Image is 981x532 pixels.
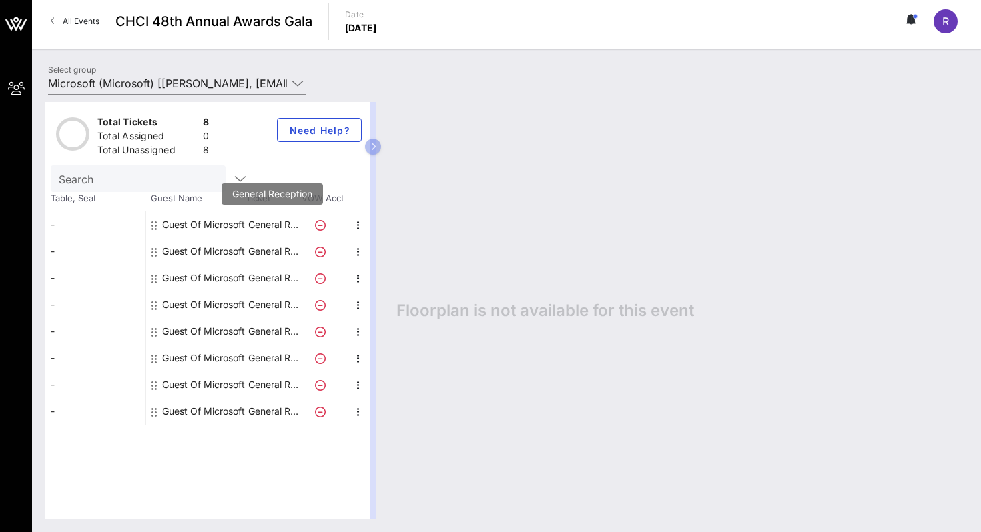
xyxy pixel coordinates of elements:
div: Guest Of Microsoft [162,318,245,345]
div: Total Unassigned [97,143,198,160]
p: Date [345,8,377,21]
div: 0 [203,129,209,146]
p: General R… [246,345,300,371]
div: Guest Of Microsoft [162,211,245,238]
span: VOW Acct [299,192,346,205]
div: - [45,398,145,425]
p: General R… [246,211,300,238]
p: General R… [246,371,300,398]
span: CHCI 48th Annual Awards Gala [115,11,312,31]
p: General R… [246,238,300,265]
p: [DATE] [345,21,377,35]
span: Need Help? [288,125,350,136]
div: Total Tickets [97,115,198,132]
div: Guest Of Microsoft [162,265,245,291]
div: - [45,265,145,291]
p: General R… [246,398,300,425]
span: Table, Seat [45,192,145,205]
div: Guest Of Microsoft [162,291,245,318]
div: - [45,345,145,371]
div: - [45,291,145,318]
div: 8 [203,115,209,132]
div: - [45,318,145,345]
p: General R… [246,265,300,291]
div: Guest Of Microsoft [162,238,245,265]
span: All Events [63,16,99,26]
p: General R… [246,318,300,345]
p: General R… [246,291,300,318]
span: Ticket [246,192,299,205]
div: - [45,371,145,398]
div: - [45,238,145,265]
span: Floorplan is not available for this event [396,301,694,321]
div: Guest Of Microsoft [162,345,245,371]
span: Guest Name [145,192,246,205]
div: Total Assigned [97,129,198,146]
div: Guest Of Microsoft [162,398,245,425]
span: R [942,15,949,28]
label: Select group [48,65,96,75]
a: All Events [43,11,107,32]
button: Need Help? [277,118,362,142]
div: - [45,211,145,238]
div: R [934,9,958,33]
div: Guest Of Microsoft [162,371,245,398]
div: 8 [203,143,209,160]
